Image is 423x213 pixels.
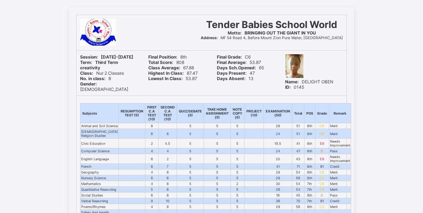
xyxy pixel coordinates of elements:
span: 0145 [285,84,305,90]
td: 6 [145,193,159,198]
td: 29 [264,204,292,210]
td: 5 [177,181,204,187]
td: 5 [231,129,245,139]
td: 29 [264,170,292,175]
td: 5 [177,154,204,164]
td: 5 [204,187,231,193]
td: 5 [177,175,204,181]
td: Mathematics [80,181,119,187]
td: 5 [177,198,204,204]
span: 8th [149,54,187,60]
b: Days Present: [217,70,247,76]
th: NOTE COPY (5) [231,103,245,123]
td: 7 [159,164,177,170]
td: 2 [145,139,159,148]
td: 8 [145,164,159,170]
td: 5 [177,170,204,175]
td: 5 [231,154,245,164]
b: No. in class: [80,76,106,81]
td: 56 [292,175,305,181]
td: 5 [231,170,245,175]
b: Motto: [228,30,242,36]
th: Grade [315,103,329,123]
td: English Language [80,154,119,164]
td: 24 [264,148,292,154]
td: 8 [159,187,177,193]
td: 5 [231,164,245,170]
td: 4.5 [159,139,177,148]
td: 4 [145,170,159,175]
td: B1 [315,198,329,204]
td: 5 [231,139,245,148]
td: B1 [315,164,329,170]
b: Highest In Class: [149,70,184,76]
td: 5 [204,123,231,129]
td: 6 [159,129,177,139]
span: MF 54 Road 4, Before Mount Zion Pure Water, [GEOGRAPHIC_DATA] [201,36,343,40]
b: Final Grade: [217,54,242,60]
td: 6 [159,175,177,181]
span: 67.88 [149,65,194,70]
td: 5 [231,204,245,210]
b: Final Position: [149,54,178,60]
td: Social Studies [80,193,119,198]
td: 5 [204,181,231,187]
span: 47 [217,70,255,76]
td: 56 [292,204,305,210]
td: Credit [329,198,351,204]
td: 8 [145,123,159,129]
td: 8th [305,175,315,181]
td: Nursery Science [80,175,119,181]
td: C5 [315,204,329,210]
td: Pass [329,193,351,198]
b: Class Average: [149,65,181,70]
td: 5 [177,123,204,129]
th: EXAMINATION (50) [264,103,292,123]
td: Merit [329,129,351,139]
td: 10 [159,198,177,204]
td: 8th [305,154,315,164]
td: 8th [305,139,315,148]
b: Term: [80,60,92,65]
td: Merit [329,204,351,210]
td: 29 [264,175,292,181]
td: E8 [315,154,329,164]
td: Needs Improvement [329,139,351,148]
th: SECOND C.A TEST (10) [159,103,177,123]
span: Third Term creativity [80,60,118,70]
th: POS [305,103,315,123]
td: 4 [145,148,159,154]
td: 4 [145,204,159,210]
td: 51 [292,129,305,139]
td: 8th [305,129,315,139]
td: 6 [145,154,159,164]
span: [DATE]-[DATE] [80,54,133,60]
td: 6 [159,170,177,175]
th: Subjects [80,103,119,123]
b: Name: [285,79,299,84]
td: Merit [329,181,351,187]
th: PROJECT (10) [245,103,264,123]
td: 5 [204,175,231,181]
span: 87.47 [149,70,198,76]
td: 51 [292,123,305,129]
b: Session: [80,54,98,60]
b: Address: [201,36,218,40]
td: 5 [204,204,231,210]
td: 5 [204,164,231,170]
b: Days Absent: [217,76,246,81]
td: Merit [329,175,351,181]
span: 808 [149,60,185,65]
td: 6 [159,193,177,198]
td: 43 [292,154,305,164]
td: 7th [305,181,315,187]
td: 5 [177,193,204,198]
td: 70 [292,198,305,204]
td: 41 [292,139,305,148]
td: 5 [204,170,231,175]
span: 53.87 [217,60,261,65]
td: C6 [315,123,329,129]
td: 5 [204,139,231,148]
td: 5 [177,164,204,170]
span: [DEMOGRAPHIC_DATA] [80,81,128,92]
